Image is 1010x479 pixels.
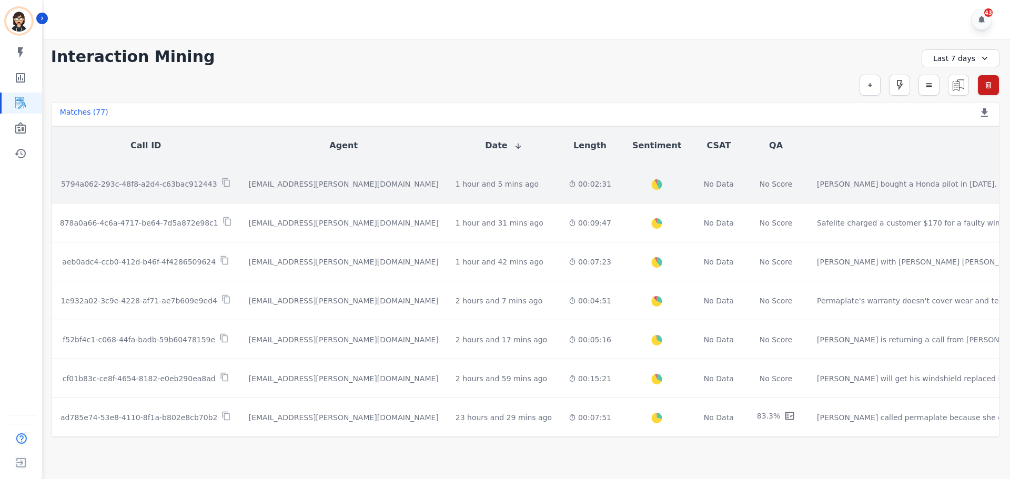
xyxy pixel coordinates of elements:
[706,139,731,152] button: CSAT
[632,139,681,152] button: Sentiment
[573,139,607,152] button: Length
[249,295,439,306] div: [EMAIL_ADDRESS][PERSON_NAME][DOMAIN_NAME]
[60,295,217,306] p: 1e932a02-3c9e-4228-af71-ae7b609e9ed4
[60,412,217,423] p: ad785e74-53e8-4110-8f1a-b802e8cb70b2
[760,334,793,345] div: No Score
[757,411,780,424] div: 83.3%
[569,334,611,345] div: 00:05:16
[456,257,543,267] div: 1 hour and 42 mins ago
[760,218,793,228] div: No Score
[329,139,358,152] button: Agent
[702,334,735,345] div: No Data
[769,139,783,152] button: QA
[249,218,439,228] div: [EMAIL_ADDRESS][PERSON_NAME][DOMAIN_NAME]
[456,295,543,306] div: 2 hours and 7 mins ago
[249,412,439,423] div: [EMAIL_ADDRESS][PERSON_NAME][DOMAIN_NAME]
[456,334,547,345] div: 2 hours and 17 mins ago
[249,373,439,384] div: [EMAIL_ADDRESS][PERSON_NAME][DOMAIN_NAME]
[61,179,217,189] p: 5794a062-293c-48f8-a2d4-c63bac912443
[456,218,543,228] div: 1 hour and 31 mins ago
[702,218,735,228] div: No Data
[51,47,215,66] h1: Interaction Mining
[249,179,439,189] div: [EMAIL_ADDRESS][PERSON_NAME][DOMAIN_NAME]
[702,257,735,267] div: No Data
[569,295,611,306] div: 00:04:51
[62,257,216,267] p: aeb0adc4-ccb0-412d-b46f-4f4286509624
[922,49,999,67] div: Last 7 days
[702,179,735,189] div: No Data
[249,257,439,267] div: [EMAIL_ADDRESS][PERSON_NAME][DOMAIN_NAME]
[130,139,161,152] button: Call ID
[760,295,793,306] div: No Score
[569,373,611,384] div: 00:15:21
[60,218,218,228] p: 878a0a66-4c6a-4717-be64-7d5a872e98c1
[485,139,522,152] button: Date
[760,373,793,384] div: No Score
[569,179,611,189] div: 00:02:31
[456,412,552,423] div: 23 hours and 29 mins ago
[702,295,735,306] div: No Data
[249,334,439,345] div: [EMAIL_ADDRESS][PERSON_NAME][DOMAIN_NAME]
[984,8,993,17] div: 43
[702,373,735,384] div: No Data
[63,373,216,384] p: cf01b83c-ce8f-4654-8182-e0eb290ea8ad
[63,334,215,345] p: f52bf4c1-c068-44fa-badb-59b60478159e
[569,218,611,228] div: 00:09:47
[6,8,32,34] img: Bordered avatar
[456,373,547,384] div: 2 hours and 59 mins ago
[456,179,539,189] div: 1 hour and 5 mins ago
[760,179,793,189] div: No Score
[702,412,735,423] div: No Data
[760,257,793,267] div: No Score
[569,257,611,267] div: 00:07:23
[60,107,108,121] div: Matches ( 77 )
[569,412,611,423] div: 00:07:51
